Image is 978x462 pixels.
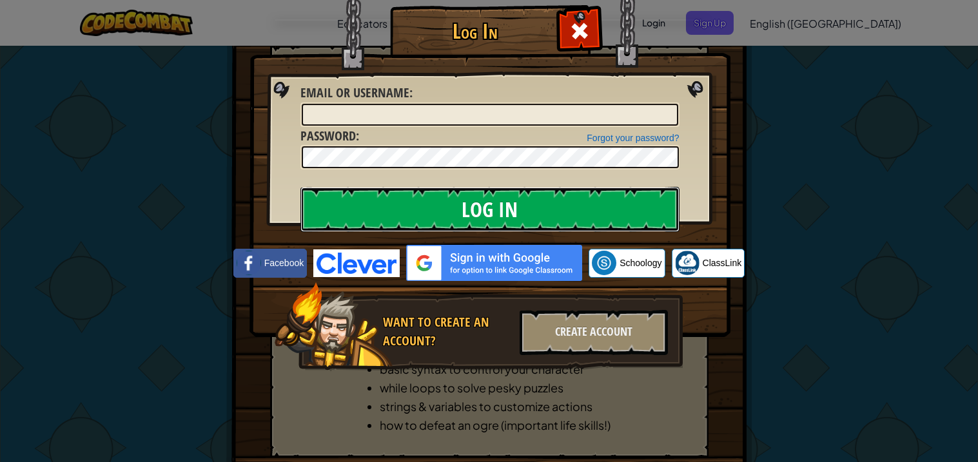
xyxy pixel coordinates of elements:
[383,313,512,350] div: Want to create an account?
[520,310,668,355] div: Create Account
[237,251,261,275] img: facebook_small.png
[300,127,359,146] label: :
[592,251,616,275] img: schoology.png
[675,251,699,275] img: classlink-logo-small.png
[313,249,400,277] img: clever-logo-blue.png
[300,84,409,101] span: Email or Username
[587,133,679,143] a: Forgot your password?
[300,84,413,102] label: :
[703,256,742,269] span: ClassLink
[393,20,558,43] h1: Log In
[406,245,582,281] img: gplus_sso_button2.svg
[300,127,356,144] span: Password
[620,256,661,269] span: Schoology
[264,256,304,269] span: Facebook
[300,187,680,232] input: Log In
